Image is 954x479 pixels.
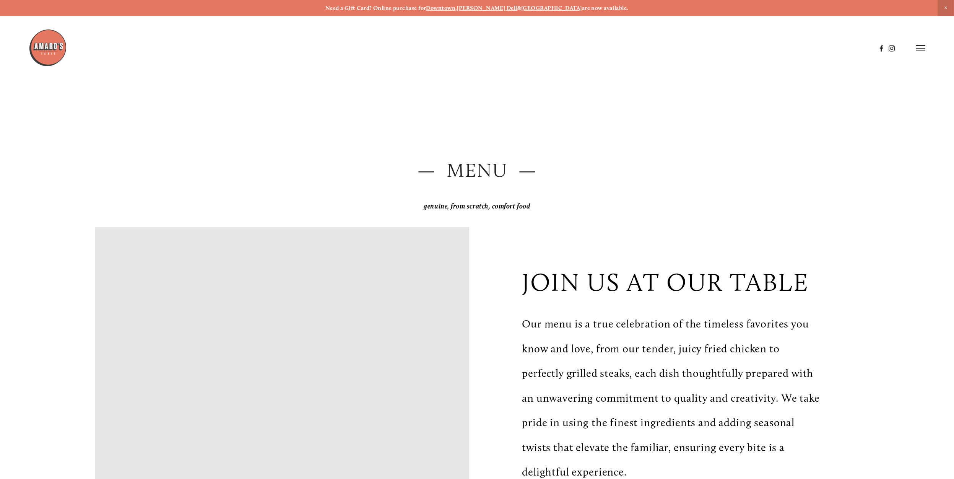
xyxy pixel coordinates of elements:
[426,5,456,11] a: Downtown
[95,156,860,184] h2: — Menu —
[582,5,629,11] strong: are now available.
[522,267,809,297] p: join us at our table
[29,29,67,67] img: Amaro's Table
[325,5,426,11] strong: Need a Gift Card? Online purchase for
[457,5,517,11] a: [PERSON_NAME] Dell
[517,5,521,11] strong: &
[455,5,457,11] strong: ,
[424,202,530,210] em: genuine, from scratch, comfort food
[521,5,582,11] a: [GEOGRAPHIC_DATA]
